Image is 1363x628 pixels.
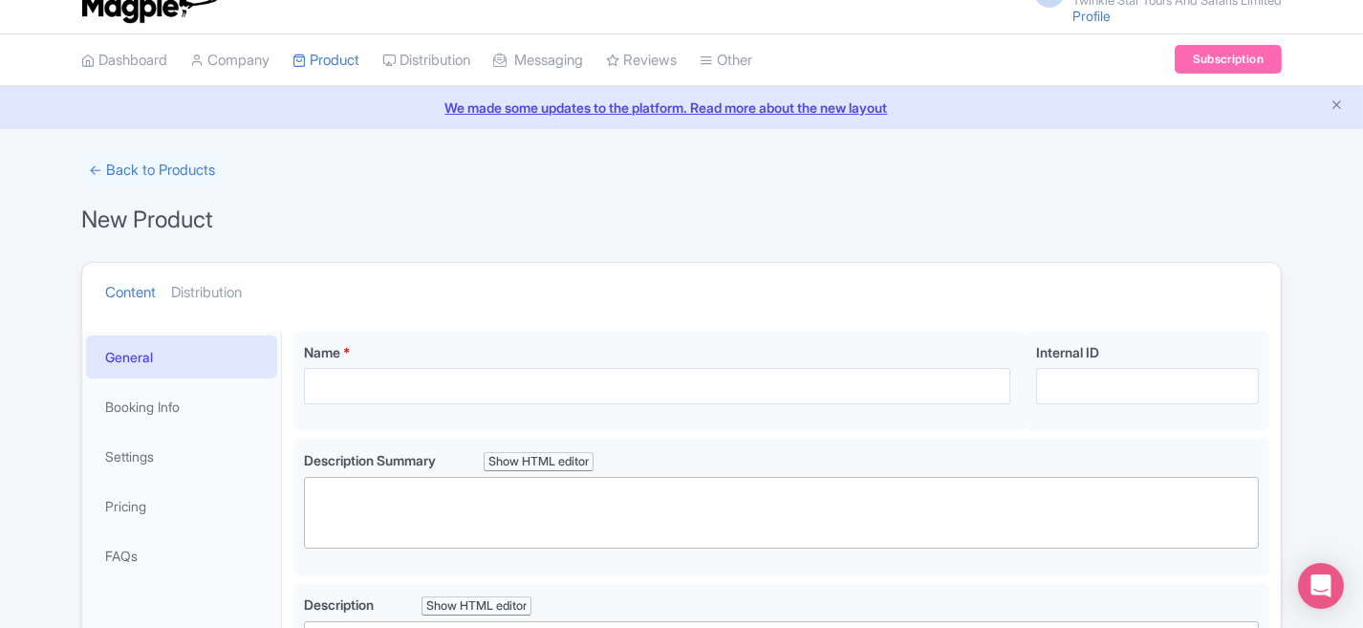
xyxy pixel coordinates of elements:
[606,34,677,87] a: Reviews
[1330,96,1344,118] button: Close announcement
[304,344,340,360] span: Name
[1175,45,1282,74] a: Subscription
[304,596,374,613] span: Description
[81,152,223,189] a: ← Back to Products
[86,385,277,428] a: Booking Info
[11,97,1352,118] a: We made some updates to the platform. Read more about the new layout
[81,34,167,87] a: Dashboard
[86,534,277,577] a: FAQs
[105,263,156,323] a: Content
[304,452,436,468] span: Description Summary
[1298,563,1344,609] div: Open Intercom Messenger
[171,263,242,323] a: Distribution
[86,435,277,478] a: Settings
[493,34,583,87] a: Messaging
[1072,8,1111,24] a: Profile
[484,452,594,472] div: Show HTML editor
[1036,344,1099,360] span: Internal ID
[700,34,752,87] a: Other
[422,596,531,617] div: Show HTML editor
[382,34,470,87] a: Distribution
[86,336,277,379] a: General
[86,485,277,528] a: Pricing
[190,34,270,87] a: Company
[292,34,359,87] a: Product
[81,201,213,239] h1: New Product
